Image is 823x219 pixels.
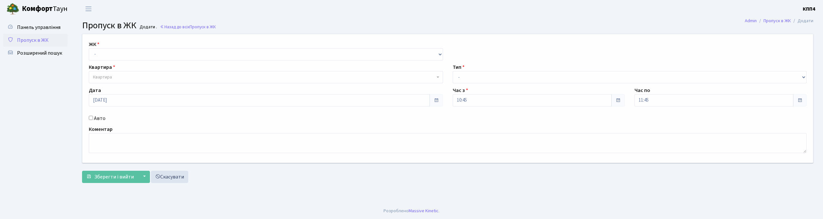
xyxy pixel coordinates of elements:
img: logo.png [6,3,19,15]
span: Пропуск в ЖК [17,37,49,44]
span: Пропуск в ЖК [190,24,216,30]
nav: breadcrumb [735,14,823,28]
label: Час з [453,87,468,94]
small: Додати . [138,24,157,30]
a: Панель управління [3,21,68,34]
button: Переключити навігацію [80,4,97,14]
li: Додати [791,17,813,24]
span: Пропуск в ЖК [82,19,136,32]
label: Час по [634,87,650,94]
label: ЖК [89,41,99,48]
a: Admin [745,17,757,24]
a: Розширений пошук [3,47,68,59]
span: Квартира [93,74,112,80]
a: Massive Kinetic [409,207,439,214]
a: Назад до всіхПропуск в ЖК [160,24,216,30]
label: Квартира [89,63,115,71]
span: Зберегти і вийти [94,173,134,180]
button: Зберегти і вийти [82,171,138,183]
a: Пропуск в ЖК [3,34,68,47]
a: Скасувати [151,171,188,183]
span: Розширений пошук [17,50,62,57]
label: Коментар [89,125,113,133]
span: Панель управління [17,24,60,31]
a: КПП4 [803,5,815,13]
b: Комфорт [22,4,53,14]
label: Дата [89,87,101,94]
label: Тип [453,63,465,71]
div: Розроблено . [384,207,439,214]
span: Таун [22,4,68,14]
a: Пропуск в ЖК [763,17,791,24]
label: Авто [94,114,106,122]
